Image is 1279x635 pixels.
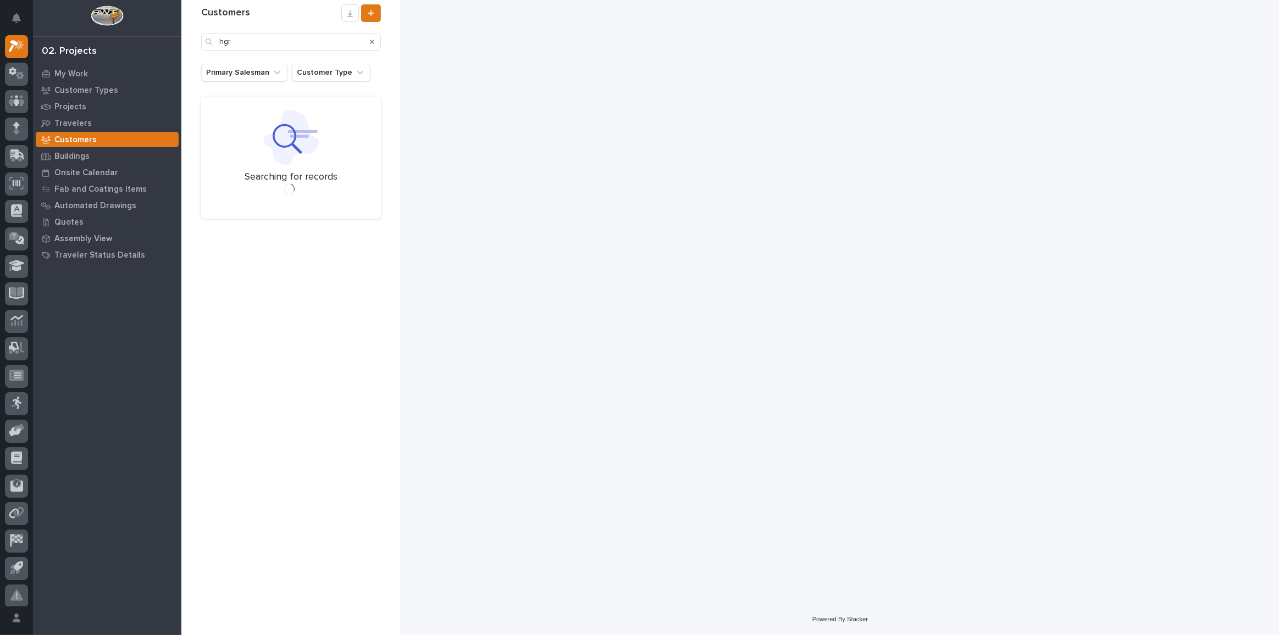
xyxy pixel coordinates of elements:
img: Workspace Logo [91,5,123,26]
p: Automated Drawings [54,201,136,211]
p: Traveler Status Details [54,250,145,260]
a: Powered By Stacker [812,616,868,622]
p: Customers [54,135,97,145]
p: Buildings [54,152,90,161]
a: Quotes [33,214,181,230]
a: Automated Drawings [33,197,181,214]
a: Projects [33,98,181,115]
a: Fab and Coatings Items [33,181,181,197]
p: My Work [54,69,88,79]
p: Projects [54,102,86,112]
button: Customer Type [292,64,370,81]
button: Primary Salesman [201,64,287,81]
h1: Customers [201,7,341,19]
a: My Work [33,65,181,82]
p: Quotes [54,218,84,227]
p: Searching for records [245,171,337,183]
a: Onsite Calendar [33,164,181,181]
p: Customer Types [54,86,118,96]
p: Travelers [54,119,92,129]
p: Fab and Coatings Items [54,185,147,194]
div: 02. Projects [42,46,97,58]
a: Assembly View [33,230,181,247]
button: Notifications [5,7,28,30]
div: Notifications [14,13,28,31]
p: Assembly View [54,234,112,244]
a: Buildings [33,148,181,164]
a: Traveler Status Details [33,247,181,263]
a: Travelers [33,115,181,131]
a: Customer Types [33,82,181,98]
p: Onsite Calendar [54,168,118,178]
input: Search [201,33,381,51]
a: Customers [33,131,181,148]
